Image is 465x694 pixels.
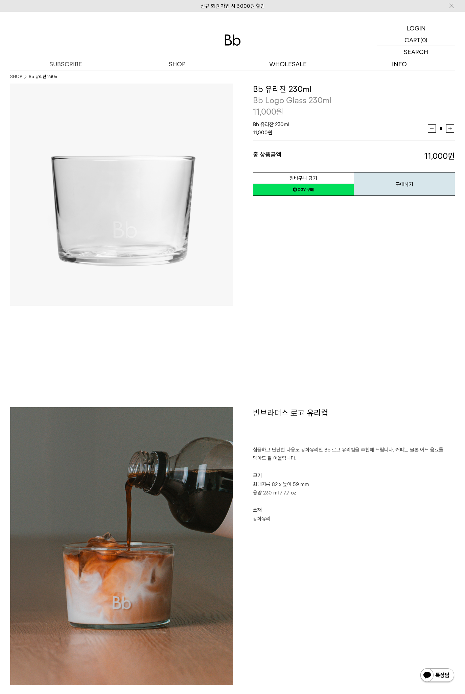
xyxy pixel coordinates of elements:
p: 심플하고 단단한 다용도 강화유리잔 Bb 로고 유리컵을 추천해 드립니다. 커피는 물론 어느 음료를 담아도 잘 어울립니다. 최대지름 82 x 높이 59 mm 용량 230 ml /... [253,446,455,524]
a: SHOP [121,58,233,70]
a: 신규 회원 가입 시 3,000원 할인 [201,3,265,9]
p: (0) [420,34,427,46]
button: 구매하기 [354,172,455,196]
a: CART (0) [377,34,455,46]
dt: 총 상품금액 [253,151,354,162]
div: 원 [253,129,428,137]
p: CART [404,34,420,46]
img: Bb 유리잔 230ml [10,84,233,306]
span: 원 [276,107,283,117]
b: 원 [448,151,455,161]
p: LOGIN [406,22,426,34]
a: SUBSCRIBE [10,58,121,70]
button: 장바구니 담기 [253,172,354,184]
li: Bb 유리잔 230ml [29,73,60,80]
p: Bb Logo Glass 230ml [253,95,455,106]
img: 로고 [225,34,241,46]
b: 크기 [253,472,262,479]
b: 소재 [253,507,262,513]
img: 카카오톡 채널 1:1 채팅 버튼 [420,668,455,684]
h1: 빈브라더스 로고 유리컵 [253,407,455,446]
p: 11,000 [253,106,283,118]
img: 142ec6a7fd15ef8f5a3c64bb9f31dcb1_095007.jpg [10,407,233,685]
span: Bb 유리잔 230ml [253,121,289,128]
button: 증가 [446,124,454,133]
p: WHOLESALE [233,58,344,70]
h3: Bb 유리잔 230ml [253,84,455,95]
a: 새창 [253,184,354,196]
button: 감소 [428,124,436,133]
strong: 11,000 [253,130,268,136]
strong: 11,000 [424,151,455,161]
p: INFO [344,58,455,70]
p: SEARCH [404,46,428,58]
a: SHOP [10,73,22,80]
a: LOGIN [377,22,455,34]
